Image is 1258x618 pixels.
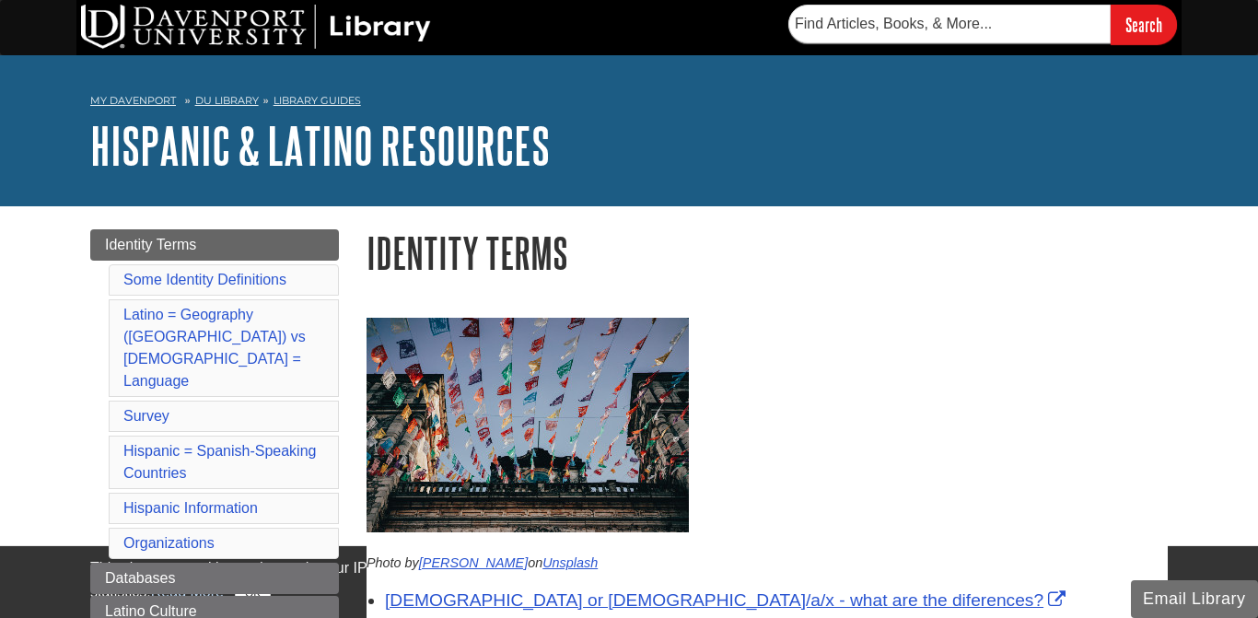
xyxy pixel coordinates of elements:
img: Dia de los Muertos Flags [367,318,689,532]
h1: Identity Terms [367,229,1168,276]
a: Hispanic Information [123,500,258,516]
a: Identity Terms [90,229,339,261]
a: Hispanic & Latino Resources [90,117,550,174]
form: Searches DU Library's articles, books, and more [788,5,1177,44]
a: Survey [123,408,169,424]
a: DU Library [195,94,259,107]
a: Hispanic = Spanish-Speaking Countries [123,443,316,481]
a: Databases [90,563,339,594]
a: My Davenport [90,93,176,109]
a: Link opens in new window [385,590,1070,610]
a: Library Guides [274,94,361,107]
a: Organizations [123,535,215,551]
a: [PERSON_NAME] [419,555,528,570]
a: Unsplash [542,555,598,570]
nav: breadcrumb [90,88,1168,118]
input: Search [1111,5,1177,44]
img: DU Library [81,5,431,49]
a: Latino = Geography ([GEOGRAPHIC_DATA]) vs [DEMOGRAPHIC_DATA] = Language [123,307,306,389]
span: Identity Terms [105,237,196,252]
span: Databases [105,570,176,586]
input: Find Articles, Books, & More... [788,5,1111,43]
a: Some Identity Definitions [123,272,286,287]
p: Photo by on [367,554,1168,574]
button: Email Library [1131,580,1258,618]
